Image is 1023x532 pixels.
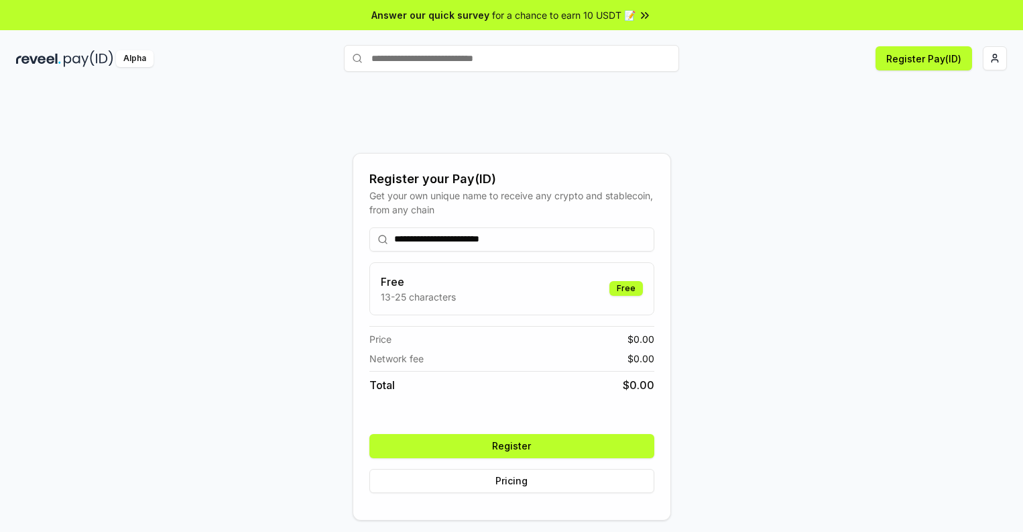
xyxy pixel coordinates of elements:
[369,332,392,346] span: Price
[369,352,424,366] span: Network fee
[369,377,395,393] span: Total
[369,434,654,458] button: Register
[492,8,636,22] span: for a chance to earn 10 USDT 📝
[381,290,456,304] p: 13-25 characters
[64,50,113,67] img: pay_id
[369,189,654,217] div: Get your own unique name to receive any crypto and stablecoin, from any chain
[381,274,456,290] h3: Free
[16,50,61,67] img: reveel_dark
[627,352,654,366] span: $ 0.00
[623,377,654,393] span: $ 0.00
[369,170,654,189] div: Register your Pay(ID)
[609,281,643,296] div: Free
[116,50,154,67] div: Alpha
[627,332,654,346] span: $ 0.00
[369,469,654,493] button: Pricing
[371,8,489,22] span: Answer our quick survey
[876,46,972,70] button: Register Pay(ID)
